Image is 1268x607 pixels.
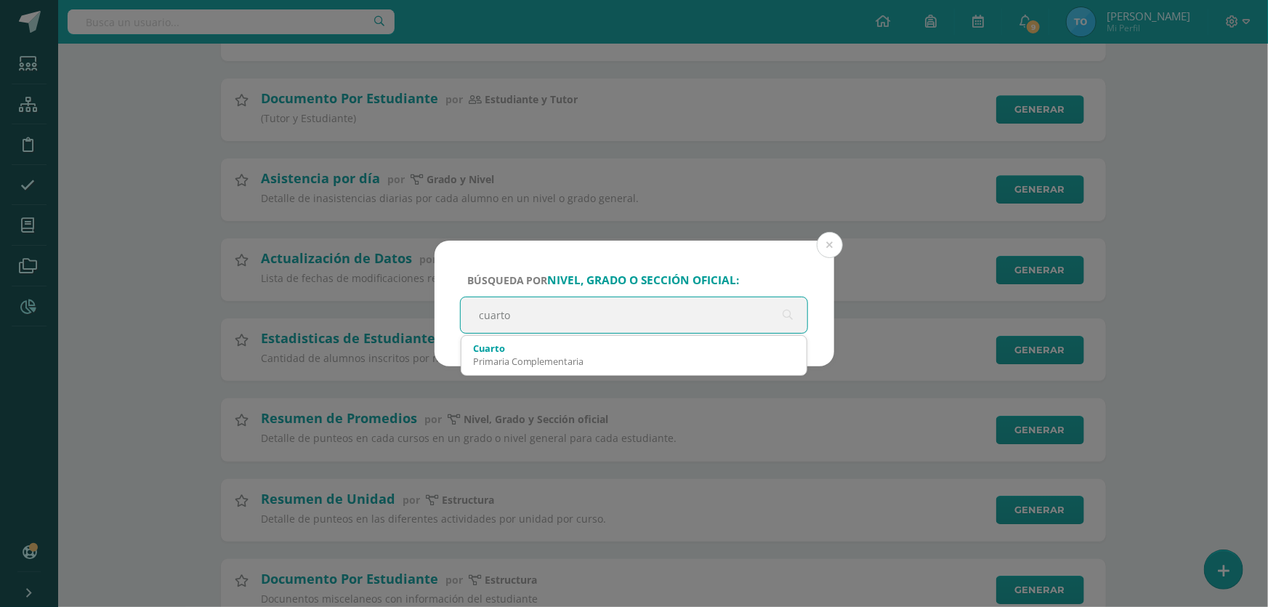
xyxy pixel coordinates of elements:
input: ej. Primero primaria, etc. [461,297,808,333]
button: Close (Esc) [817,232,843,258]
div: Primaria Complementaria [473,355,796,368]
span: Búsqueda por [467,273,740,287]
strong: nivel, grado o sección oficial: [548,273,740,288]
div: Cuarto [473,342,796,355]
